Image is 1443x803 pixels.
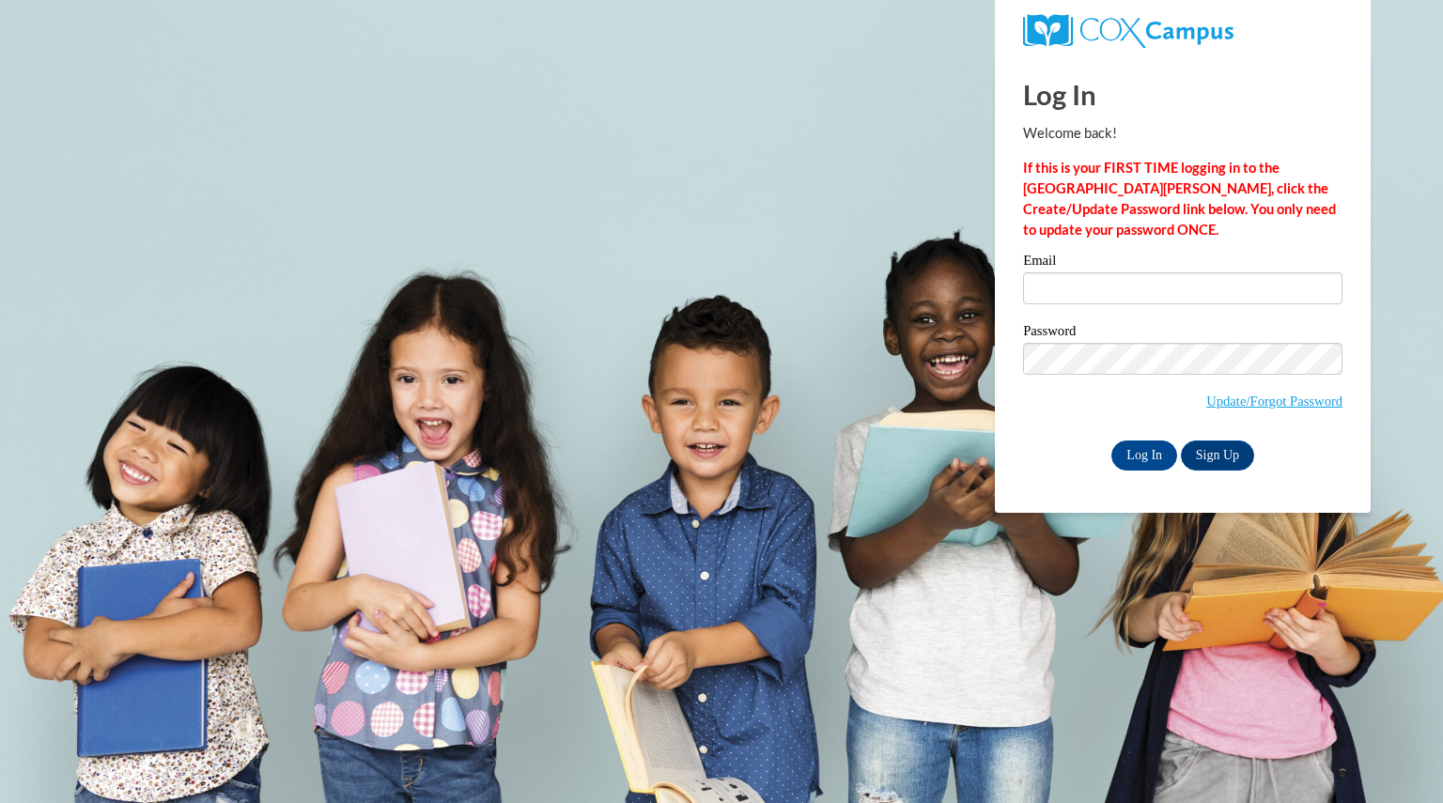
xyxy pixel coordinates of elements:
[1111,440,1177,471] input: Log In
[1023,123,1342,144] p: Welcome back!
[1023,14,1234,48] img: COX Campus
[1206,394,1342,409] a: Update/Forgot Password
[1023,14,1342,48] a: COX Campus
[1023,75,1342,114] h1: Log In
[1023,160,1336,238] strong: If this is your FIRST TIME logging in to the [GEOGRAPHIC_DATA][PERSON_NAME], click the Create/Upd...
[1023,324,1342,343] label: Password
[1181,440,1254,471] a: Sign Up
[1023,254,1342,272] label: Email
